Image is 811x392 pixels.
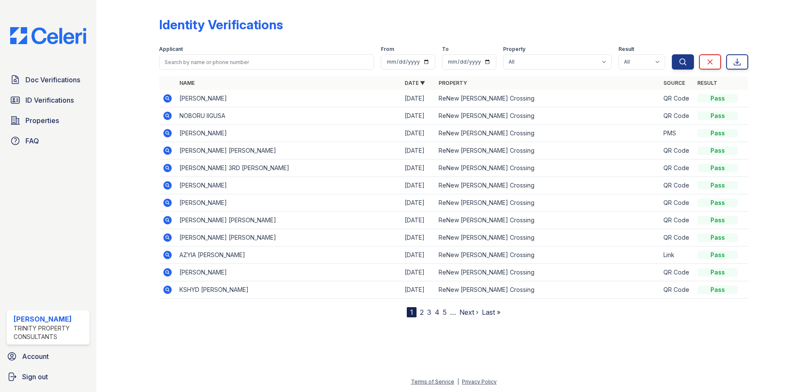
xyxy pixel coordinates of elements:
[435,125,660,142] td: ReNew [PERSON_NAME] Crossing
[618,46,634,53] label: Result
[435,212,660,229] td: ReNew [PERSON_NAME] Crossing
[176,107,401,125] td: NOBORU IIGUSA
[660,107,694,125] td: QR Code
[25,95,74,105] span: ID Verifications
[3,348,93,365] a: Account
[22,372,48,382] span: Sign out
[176,281,401,299] td: KSHYD [PERSON_NAME]
[697,233,738,242] div: Pass
[697,94,738,103] div: Pass
[660,281,694,299] td: QR Code
[435,160,660,177] td: ReNew [PERSON_NAME] Crossing
[697,216,738,224] div: Pass
[401,160,435,177] td: [DATE]
[401,264,435,281] td: [DATE]
[7,112,89,129] a: Properties
[179,80,195,86] a: Name
[3,27,93,44] img: CE_Logo_Blue-a8612792a0a2168367f1c8372b55b34899dd931a85d93a1a3d3e32e68fde9ad4.png
[660,212,694,229] td: QR Code
[435,90,660,107] td: ReNew [PERSON_NAME] Crossing
[176,142,401,160] td: [PERSON_NAME] [PERSON_NAME]
[176,194,401,212] td: [PERSON_NAME]
[450,307,456,317] span: …
[405,80,425,86] a: Date ▼
[401,281,435,299] td: [DATE]
[459,308,478,316] a: Next ›
[401,212,435,229] td: [DATE]
[697,268,738,277] div: Pass
[697,164,738,172] div: Pass
[660,264,694,281] td: QR Code
[697,181,738,190] div: Pass
[25,75,80,85] span: Doc Verifications
[401,125,435,142] td: [DATE]
[660,142,694,160] td: QR Code
[401,194,435,212] td: [DATE]
[176,246,401,264] td: AZYIA [PERSON_NAME]
[697,112,738,120] div: Pass
[401,177,435,194] td: [DATE]
[435,264,660,281] td: ReNew [PERSON_NAME] Crossing
[660,246,694,264] td: Link
[401,229,435,246] td: [DATE]
[176,264,401,281] td: [PERSON_NAME]
[7,132,89,149] a: FAQ
[663,80,685,86] a: Source
[697,251,738,259] div: Pass
[14,314,86,324] div: [PERSON_NAME]
[420,308,424,316] a: 2
[697,146,738,155] div: Pass
[435,194,660,212] td: ReNew [PERSON_NAME] Crossing
[381,46,394,53] label: From
[411,378,454,385] a: Terms of Service
[435,281,660,299] td: ReNew [PERSON_NAME] Crossing
[443,308,447,316] a: 5
[159,54,374,70] input: Search by name or phone number
[697,286,738,294] div: Pass
[697,199,738,207] div: Pass
[7,71,89,88] a: Doc Verifications
[435,107,660,125] td: ReNew [PERSON_NAME] Crossing
[660,160,694,177] td: QR Code
[401,90,435,107] td: [DATE]
[176,212,401,229] td: [PERSON_NAME] [PERSON_NAME]
[457,378,459,385] div: |
[159,17,283,32] div: Identity Verifications
[435,142,660,160] td: ReNew [PERSON_NAME] Crossing
[435,308,439,316] a: 4
[435,177,660,194] td: ReNew [PERSON_NAME] Crossing
[176,125,401,142] td: [PERSON_NAME]
[22,351,49,361] span: Account
[3,368,93,385] a: Sign out
[660,229,694,246] td: QR Code
[159,46,183,53] label: Applicant
[439,80,467,86] a: Property
[482,308,501,316] a: Last »
[25,136,39,146] span: FAQ
[427,308,431,316] a: 3
[660,90,694,107] td: QR Code
[503,46,526,53] label: Property
[660,125,694,142] td: PMS
[462,378,497,385] a: Privacy Policy
[660,177,694,194] td: QR Code
[401,142,435,160] td: [DATE]
[176,229,401,246] td: [PERSON_NAME] [PERSON_NAME]
[401,246,435,264] td: [DATE]
[407,307,417,317] div: 1
[435,229,660,246] td: ReNew [PERSON_NAME] Crossing
[7,92,89,109] a: ID Verifications
[697,129,738,137] div: Pass
[25,115,59,126] span: Properties
[660,194,694,212] td: QR Code
[401,107,435,125] td: [DATE]
[14,324,86,341] div: Trinity Property Consultants
[176,177,401,194] td: [PERSON_NAME]
[442,46,449,53] label: To
[435,246,660,264] td: ReNew [PERSON_NAME] Crossing
[176,90,401,107] td: [PERSON_NAME]
[697,80,717,86] a: Result
[176,160,401,177] td: [PERSON_NAME] 3RD [PERSON_NAME]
